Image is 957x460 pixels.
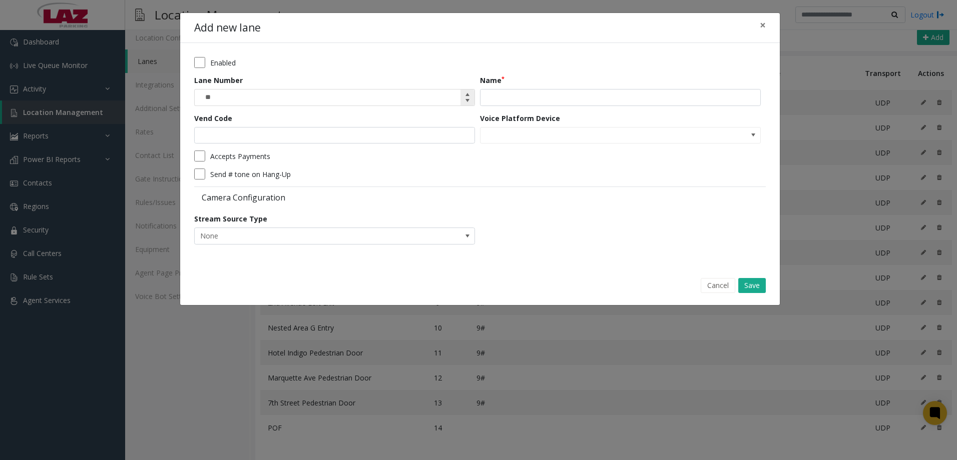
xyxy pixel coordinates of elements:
label: Stream Source Type [194,213,267,224]
label: Lane Number [194,75,243,85]
label: Send # tone on Hang-Up [210,169,291,179]
label: Voice Platform Device [480,113,560,123]
label: Vend Code [194,113,232,123]
button: Save [738,278,766,293]
span: Increase value [460,89,474,97]
label: Enabled [210,57,236,68]
label: Accepts Payments [210,151,270,161]
label: Name [480,75,505,85]
label: Camera Configuration [194,192,477,203]
button: Close [753,13,773,37]
span: None [195,228,418,244]
input: NO DATA FOUND [481,127,704,143]
span: Decrease value [460,97,474,105]
button: Cancel [701,278,735,293]
span: × [760,18,766,32]
h4: Add new lane [194,20,261,36]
